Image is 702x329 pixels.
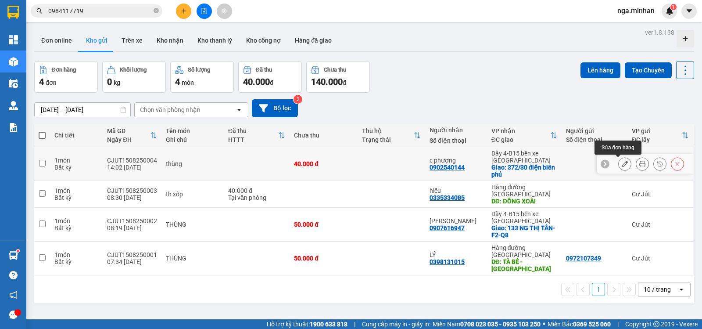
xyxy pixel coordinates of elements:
[188,67,210,73] div: Số lượng
[221,8,227,14] span: aim
[107,194,157,201] div: 08:30 [DATE]
[294,132,353,139] div: Chưa thu
[288,30,339,51] button: Hàng đã giao
[54,224,98,231] div: Bất kỳ
[653,321,659,327] span: copyright
[256,67,272,73] div: Đã thu
[79,30,115,51] button: Kho gửi
[238,61,302,93] button: Đã thu40.000đ
[182,79,194,86] span: món
[181,8,187,14] span: plus
[627,124,693,147] th: Toggle SortBy
[107,217,157,224] div: CJUT1508250002
[120,67,147,73] div: Khối lượng
[239,30,288,51] button: Kho công nợ
[491,164,557,178] div: Giao: 372/30 điện biên phủ
[267,319,347,329] span: Hỗ trợ kỹ thuật:
[566,136,623,143] div: Số điện thoại
[176,4,191,19] button: plus
[632,136,682,143] div: ĐC lấy
[54,132,98,139] div: Chi tiết
[243,76,270,87] span: 40.000
[310,321,347,328] strong: 1900 633 818
[9,35,18,44] img: dashboard-icon
[491,198,557,205] div: DĐ: ĐỒNG XOÀI
[140,105,201,114] div: Chọn văn phòng nhận
[430,258,465,265] div: 0398131015
[592,283,605,296] button: 1
[236,106,243,113] svg: open
[197,4,212,19] button: file-add
[201,8,207,14] span: file-add
[107,224,157,231] div: 08:19 [DATE]
[362,136,414,143] div: Trạng thái
[107,136,150,143] div: Ngày ĐH
[491,184,557,198] div: Hàng đường [GEOGRAPHIC_DATA]
[430,187,482,194] div: hiếu
[430,224,465,231] div: 0907616947
[580,62,620,78] button: Lên hàng
[460,321,541,328] strong: 0708 023 035 - 0935 103 250
[54,164,98,171] div: Bất kỳ
[685,7,693,15] span: caret-down
[9,291,18,299] span: notification
[618,157,631,170] div: Sửa đơn hàng
[166,255,219,262] div: THÙNG
[166,191,219,198] div: th xốp
[107,258,157,265] div: 07:34 [DATE]
[166,127,219,134] div: Tên món
[491,244,557,258] div: Hàng đường [GEOGRAPHIC_DATA]
[632,255,689,262] div: Cư Jút
[107,251,157,258] div: CJUT1508250001
[430,251,482,258] div: LÝ
[645,28,674,37] div: ver 1.8.138
[46,79,57,86] span: đơn
[52,67,76,73] div: Đơn hàng
[103,124,161,147] th: Toggle SortBy
[270,79,273,86] span: đ
[217,4,232,19] button: aim
[35,103,130,117] input: Select a date range.
[154,8,159,13] span: close-circle
[54,258,98,265] div: Bất kỳ
[430,157,482,164] div: c phượng
[228,136,278,143] div: HTTT
[670,4,677,10] sup: 1
[4,4,35,35] img: logo.jpg
[9,251,18,260] img: warehouse-icon
[48,6,152,16] input: Tìm tên, số ĐT hoặc mã đơn
[566,127,623,134] div: Người gửi
[9,123,18,132] img: solution-icon
[54,217,98,224] div: 1 món
[9,101,18,110] img: warehouse-icon
[39,76,44,87] span: 4
[17,249,19,252] sup: 1
[573,321,611,328] strong: 0369 525 060
[34,30,79,51] button: Đơn online
[9,271,18,279] span: question-circle
[9,311,18,319] span: message
[9,57,18,66] img: warehouse-icon
[154,7,159,15] span: close-circle
[107,164,157,171] div: 14:02 [DATE]
[324,67,346,73] div: Chưa thu
[190,30,239,51] button: Kho thanh lý
[548,319,611,329] span: Miền Bắc
[491,210,557,224] div: Dãy 4-B15 bến xe [GEOGRAPHIC_DATA]
[491,136,550,143] div: ĐC giao
[54,187,98,194] div: 1 món
[224,124,290,147] th: Toggle SortBy
[294,95,302,104] sup: 2
[666,7,673,15] img: icon-new-feature
[491,127,550,134] div: VP nhận
[343,79,346,86] span: đ
[102,61,166,93] button: Khối lượng0kg
[430,137,482,144] div: Số điện thoại
[166,221,219,228] div: THÙNG
[430,127,482,134] div: Người nhận
[7,6,19,19] img: logo-vxr
[166,160,219,167] div: thùng
[430,217,482,224] div: LỆ THỦY
[362,319,430,329] span: Cung cấp máy in - giấy in:
[430,164,465,171] div: 0902540144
